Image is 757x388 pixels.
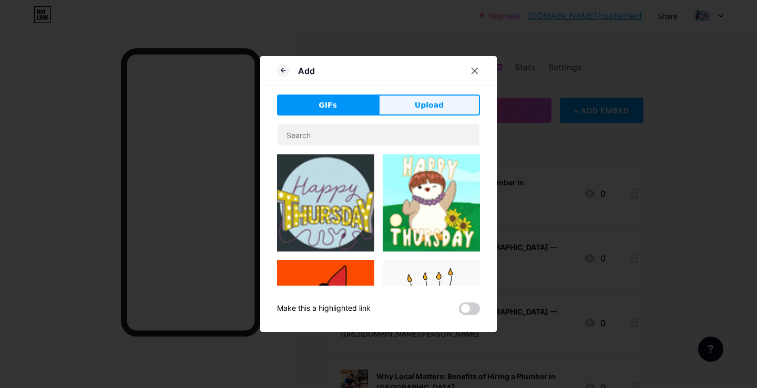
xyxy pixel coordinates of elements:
div: Make this a highlighted link [277,302,371,315]
img: Gihpy [383,154,480,251]
span: Upload [415,100,444,111]
img: Gihpy [383,260,480,357]
img: Gihpy [277,260,374,357]
button: GIFs [277,95,378,116]
div: Add [298,65,315,77]
span: GIFs [319,100,337,111]
input: Search [278,124,479,145]
img: Gihpy [277,154,374,251]
button: Upload [378,95,480,116]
